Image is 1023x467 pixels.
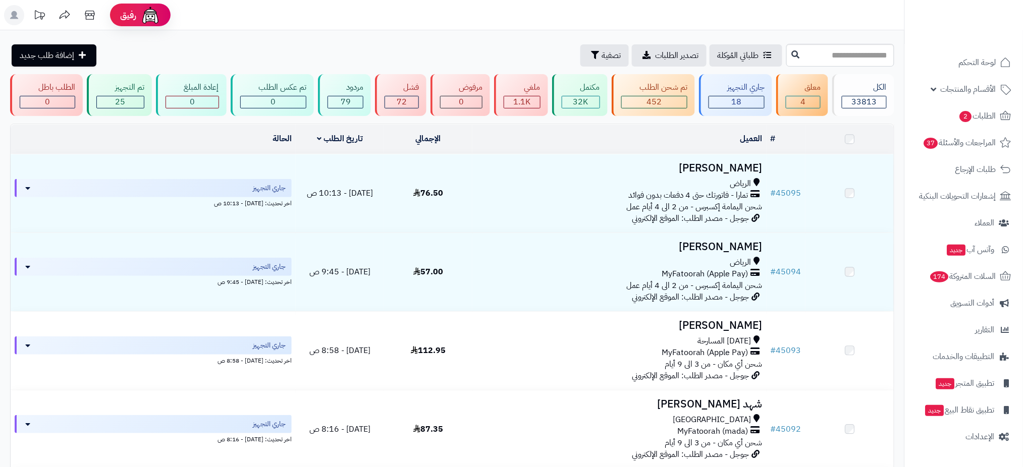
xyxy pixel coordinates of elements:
[632,44,707,67] a: تصدير الطلبات
[911,318,1017,342] a: التقارير
[241,96,306,108] div: 0
[253,340,286,351] span: جاري التجهيز
[622,96,687,108] div: 452
[85,74,154,116] a: تم التجهيز 25
[15,197,292,208] div: اخر تحديث: [DATE] - 10:13 ص
[709,82,765,93] div: جاري التجهيز
[632,212,749,224] span: جوجل - مصدر الطلب: الموقع الإلكتروني
[12,44,96,67] a: إضافة طلب جديد
[975,216,995,230] span: العملاء
[253,183,286,193] span: جاري التجهيز
[632,291,749,303] span: جوجل - مصدر الطلب: الموقع الإلكتروني
[771,266,776,278] span: #
[562,96,600,108] div: 32048
[476,241,763,253] h3: [PERSON_NAME]
[732,96,742,108] span: 18
[911,371,1017,395] a: تطبيق المتجرجديد
[730,178,751,190] span: الرياض
[771,266,801,278] a: #45094
[416,133,441,145] a: الإجمالي
[562,82,600,93] div: مكتمل
[96,82,144,93] div: تم التجهيز
[20,82,75,93] div: الطلب باطل
[697,74,774,116] a: جاري التجهيز 18
[911,157,1017,182] a: طلبات الإرجاع
[328,96,363,108] div: 79
[626,279,763,291] span: شحن اليمامة إكسبرس - من 2 الى 4 أيام عمل
[373,74,428,116] a: فشل 72
[413,187,443,199] span: 76.50
[166,82,219,93] div: إعادة المبلغ
[413,423,443,435] span: 87.35
[309,423,370,435] span: [DATE] - 8:16 ص
[852,96,877,108] span: 33813
[930,271,949,282] span: 174
[20,96,75,108] div: 0
[959,110,972,122] span: 2
[911,104,1017,128] a: الطلبات2
[911,291,1017,315] a: أدوات التسويق
[786,82,821,93] div: معلق
[513,96,530,108] span: 1.1K
[771,344,776,357] span: #
[504,82,541,93] div: ملغي
[665,358,763,370] span: شحن أي مكان - من 3 الى 9 أيام
[920,189,996,203] span: إشعارات التحويلات البنكية
[959,109,996,123] span: الطلبات
[166,96,219,108] div: 0
[309,266,370,278] span: [DATE] - 9:45 ص
[771,187,776,199] span: #
[273,133,292,145] a: الحالة
[271,96,276,108] span: 0
[771,423,801,435] a: #45092
[911,131,1017,155] a: المراجعات والأسئلة37
[673,414,751,426] span: [GEOGRAPHIC_DATA]
[911,398,1017,422] a: تطبيق نقاط البيعجديد
[317,133,363,145] a: تاريخ الطلب
[385,96,418,108] div: 72
[476,162,763,174] h3: [PERSON_NAME]
[698,335,751,347] span: [DATE] المسارحة
[951,296,995,310] span: أدوات التسويق
[45,96,50,108] span: 0
[411,344,446,357] span: 112.95
[27,5,52,28] a: تحديثات المنصة
[662,347,748,359] span: MyFatoorah (Apple Pay)
[976,323,995,337] span: التقارير
[911,184,1017,208] a: إشعارات التحويلات البنكية
[621,82,688,93] div: تم شحن الطلب
[665,437,763,449] span: شحن أي مكان - من 3 الى 9 أيام
[440,82,482,93] div: مرفوض
[954,20,1013,41] img: logo-2.png
[774,74,830,116] a: معلق 4
[941,82,996,96] span: الأقسام والمنتجات
[229,74,316,116] a: تم عكس الطلب 0
[309,344,370,357] span: [DATE] - 8:58 ص
[120,9,136,21] span: رفيق
[662,268,748,280] span: MyFatoorah (Apple Pay)
[240,82,307,93] div: تم عكس الطلب
[632,370,749,382] span: جوجل - مصدر الطلب: الموقع الإلكتروني
[492,74,550,116] a: ملغي 1.1K
[947,245,966,256] span: جديد
[154,74,229,116] a: إعادة المبلغ 0
[911,238,1017,262] a: وآتس آبجديد
[925,403,995,417] span: تطبيق نقاط البيع
[911,264,1017,288] a: السلات المتروكة174
[771,423,776,435] span: #
[115,96,125,108] span: 25
[441,96,482,108] div: 0
[550,74,610,116] a: مكتمل 32K
[8,74,85,116] a: الطلب باطل 0
[923,136,996,150] span: المراجعات والأسئلة
[911,425,1017,449] a: الإعدادات
[771,344,801,357] a: #45093
[911,50,1017,75] a: لوحة التحكم
[397,96,407,108] span: 72
[647,96,662,108] span: 452
[771,187,801,199] a: #45095
[924,137,938,149] span: 37
[709,96,764,108] div: 18
[955,162,996,177] span: طلبات الإرجاع
[911,344,1017,369] a: التطبيقات والخدمات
